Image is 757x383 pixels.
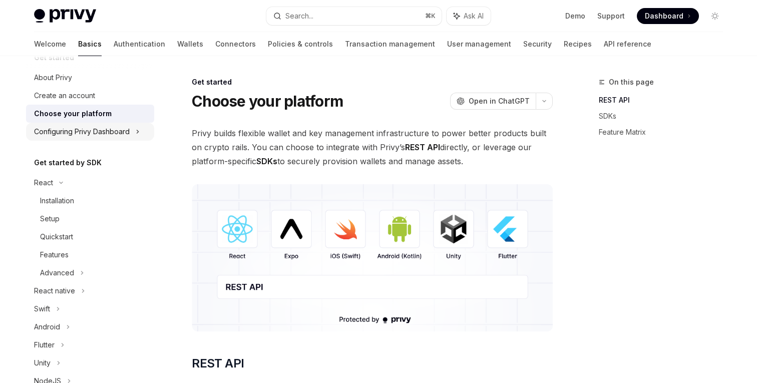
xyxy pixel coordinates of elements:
[192,355,244,371] span: REST API
[34,157,102,169] h5: Get started by SDK
[26,228,154,246] a: Quickstart
[34,177,53,189] div: React
[599,92,731,108] a: REST API
[34,357,51,369] div: Unity
[609,76,654,88] span: On this page
[40,249,69,261] div: Features
[565,11,585,21] a: Demo
[599,108,731,124] a: SDKs
[464,11,484,21] span: Ask AI
[26,246,154,264] a: Features
[564,32,592,56] a: Recipes
[114,32,165,56] a: Authentication
[40,267,74,279] div: Advanced
[268,32,333,56] a: Policies & controls
[345,32,435,56] a: Transaction management
[469,96,530,106] span: Open in ChatGPT
[266,7,442,25] button: Search...⌘K
[285,10,313,22] div: Search...
[26,69,154,87] a: About Privy
[40,213,60,225] div: Setup
[34,285,75,297] div: React native
[256,156,277,166] strong: SDKs
[192,77,553,87] div: Get started
[40,231,73,243] div: Quickstart
[637,8,699,24] a: Dashboard
[40,195,74,207] div: Installation
[34,108,112,120] div: Choose your platform
[192,184,553,331] img: images/Platform2.png
[597,11,625,21] a: Support
[34,9,96,23] img: light logo
[34,72,72,84] div: About Privy
[34,303,50,315] div: Swift
[34,321,60,333] div: Android
[34,90,95,102] div: Create an account
[177,32,203,56] a: Wallets
[450,93,536,110] button: Open in ChatGPT
[78,32,102,56] a: Basics
[707,8,723,24] button: Toggle dark mode
[34,339,55,351] div: Flutter
[26,105,154,123] a: Choose your platform
[604,32,651,56] a: API reference
[425,12,436,20] span: ⌘ K
[405,142,440,152] strong: REST API
[215,32,256,56] a: Connectors
[192,126,553,168] span: Privy builds flexible wallet and key management infrastructure to power better products built on ...
[447,32,511,56] a: User management
[34,32,66,56] a: Welcome
[26,210,154,228] a: Setup
[26,87,154,105] a: Create an account
[599,124,731,140] a: Feature Matrix
[34,126,130,138] div: Configuring Privy Dashboard
[523,32,552,56] a: Security
[645,11,683,21] span: Dashboard
[192,92,343,110] h1: Choose your platform
[26,192,154,210] a: Installation
[447,7,491,25] button: Ask AI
